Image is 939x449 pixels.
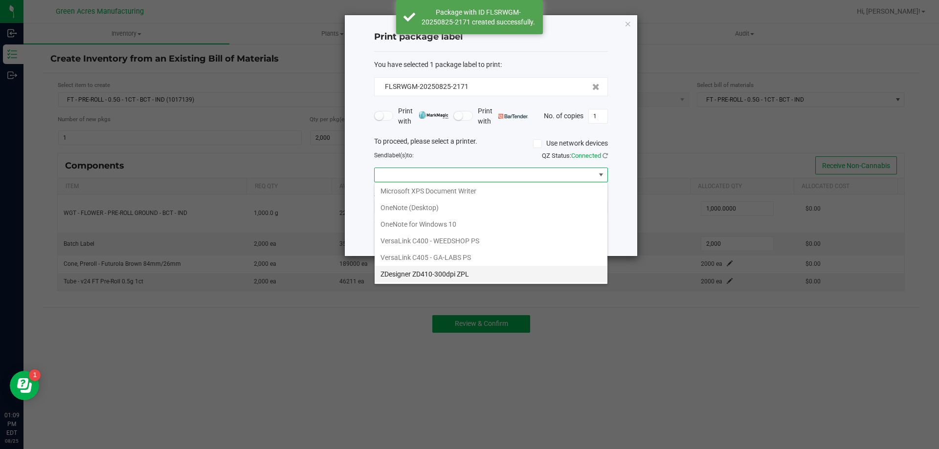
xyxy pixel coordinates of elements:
[367,190,615,200] div: Select a label template.
[544,111,583,119] span: No. of copies
[387,152,407,159] span: label(s)
[421,7,536,27] div: Package with ID FLSRWGM-20250825-2171 created successfully.
[375,216,607,233] li: OneNote for Windows 10
[374,31,608,43] h4: Print package label
[478,106,528,127] span: Print with
[385,83,469,90] span: FLSRWGM-20250825-2171
[571,152,601,159] span: Connected
[375,249,607,266] li: VersaLink C405 - GA-LABS PS
[375,266,607,282] li: ZDesigner ZD410-300dpi ZPL
[542,152,608,159] span: QZ Status:
[375,233,607,249] li: VersaLink C400 - WEEDSHOP PS
[398,106,448,127] span: Print with
[374,60,608,70] div: :
[29,369,41,381] iframe: Resource center unread badge
[374,152,414,159] span: Send to:
[10,371,39,400] iframe: Resource center
[374,61,500,68] span: You have selected 1 package label to print
[367,136,615,151] div: To proceed, please select a printer.
[498,114,528,119] img: bartender.png
[375,199,607,216] li: OneNote (Desktop)
[419,111,448,119] img: mark_magic_cybra.png
[375,183,607,199] li: Microsoft XPS Document Writer
[533,138,608,149] label: Use network devices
